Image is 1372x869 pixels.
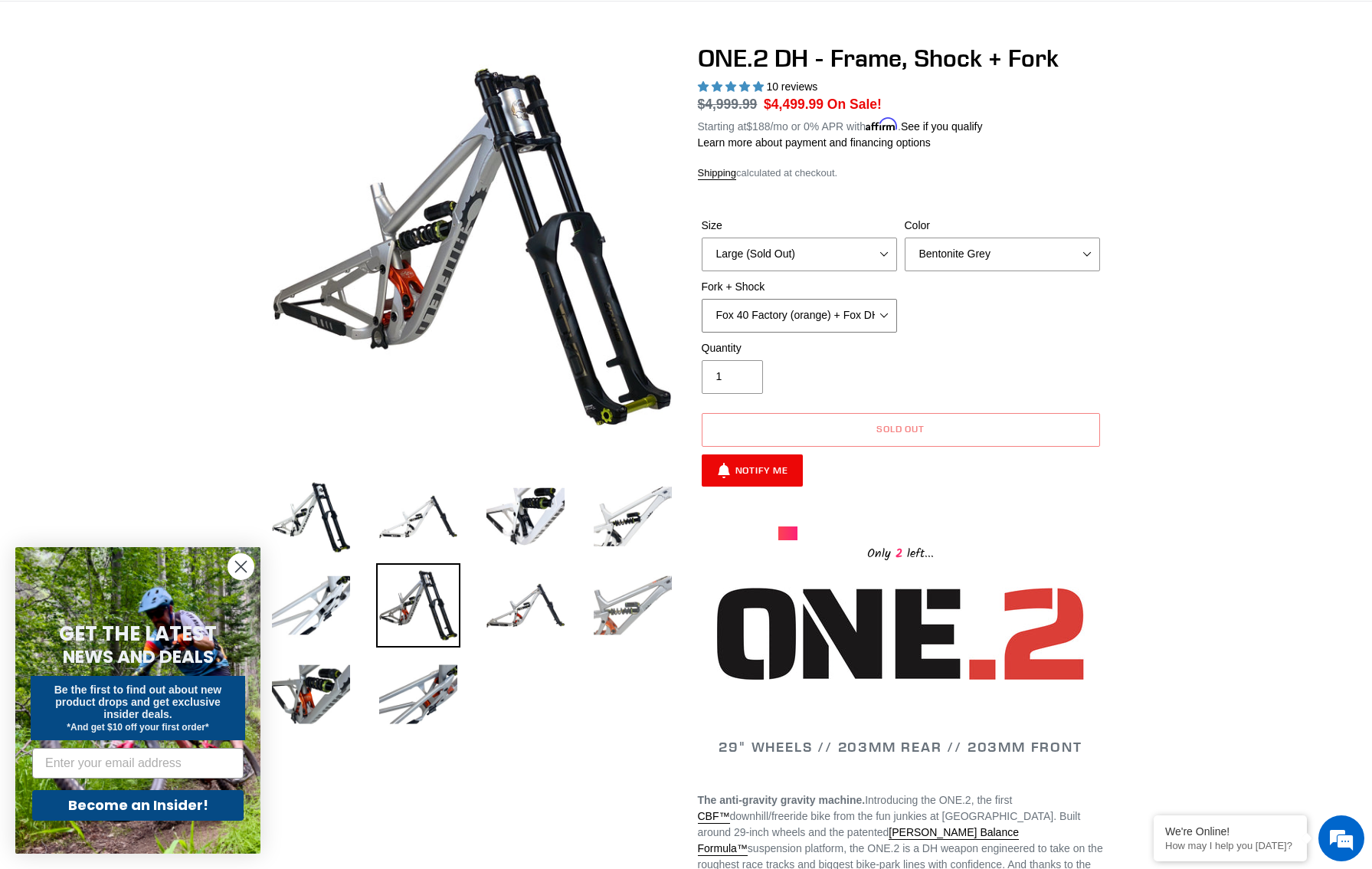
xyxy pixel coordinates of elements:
img: Load image into Gallery viewer, ONE.2 DH - Frame, Shock + Fork [591,474,675,559]
label: Size [702,218,897,234]
img: Load image into Gallery viewer, ONE.2 DH - Frame, Shock + Fork [376,563,460,648]
span: NEWS AND DEALS [63,644,214,669]
textarea: Type your message and hit 'Enter' [8,418,292,472]
span: We're online! [89,193,211,348]
div: Chat with us now [103,86,280,106]
img: d_696896380_company_1647369064580_696896380 [49,77,87,115]
span: *And get $10 off your first order* [67,722,208,733]
a: Shipping [698,167,737,180]
s: $4,999.99 [698,97,758,112]
span: Be the first to find out about new product drops and get exclusive insider deals. [54,684,222,720]
span: 2 [891,544,907,563]
span: 29" WHEELS // 203MM REAR // 203MM FRONT [719,738,1082,756]
span: On Sale! [827,94,882,114]
span: 5.00 stars [698,80,767,93]
img: Load image into Gallery viewer, ONE.2 DH - Frame, Shock + Fork [269,563,353,648]
p: How may I help you today? [1165,840,1295,851]
a: Learn more about payment and financing options [698,136,931,149]
label: Fork + Shock [702,279,897,295]
button: Sold out [702,413,1100,447]
label: Color [905,218,1100,234]
h1: ONE.2 DH - Frame, Shock + Fork [698,44,1104,73]
img: Load image into Gallery viewer, ONE.2 DH - Frame, Shock + Fork [591,563,675,648]
img: Load image into Gallery viewer, ONE.2 DH - Frame, Shock + Fork [269,652,353,736]
span: 10 reviews [766,80,817,93]
img: Load image into Gallery viewer, ONE.2 DH - Frame, Shock + Fork [376,652,460,736]
div: Navigation go back [17,84,40,107]
div: We're Online! [1165,825,1295,838]
img: Load image into Gallery viewer, ONE.2 DH - Frame, Shock + Fork [483,563,568,648]
button: Close dialog [228,553,254,580]
div: Minimize live chat window [251,8,288,44]
div: calculated at checkout. [698,166,1104,181]
div: Only left... [778,540,1023,564]
button: Notify Me [702,454,804,487]
img: Load image into Gallery viewer, ONE.2 DH - Frame, Shock + Fork [376,474,460,559]
strong: The anti-gravity gravity machine. [698,794,866,806]
label: Quantity [702,340,897,356]
p: Starting at /mo or 0% APR with . [698,115,983,135]
a: CBF™ [698,810,730,824]
img: Load image into Gallery viewer, ONE.2 DH - Frame, Shock + Fork [269,474,353,559]
img: Load image into Gallery viewer, ONE.2 DH - Frame, Shock + Fork [483,474,568,559]
span: GET THE LATEST [59,620,217,648]
span: Sold out [876,423,925,434]
span: $188 [746,120,770,133]
a: See if you qualify - Learn more about Affirm Financing (opens in modal) [901,120,983,133]
a: [PERSON_NAME] Balance Formula™ [698,826,1019,856]
button: Become an Insider! [32,790,244,821]
span: Affirm [866,118,898,131]
input: Enter your email address [32,748,244,779]
span: $4,499.99 [764,97,824,112]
